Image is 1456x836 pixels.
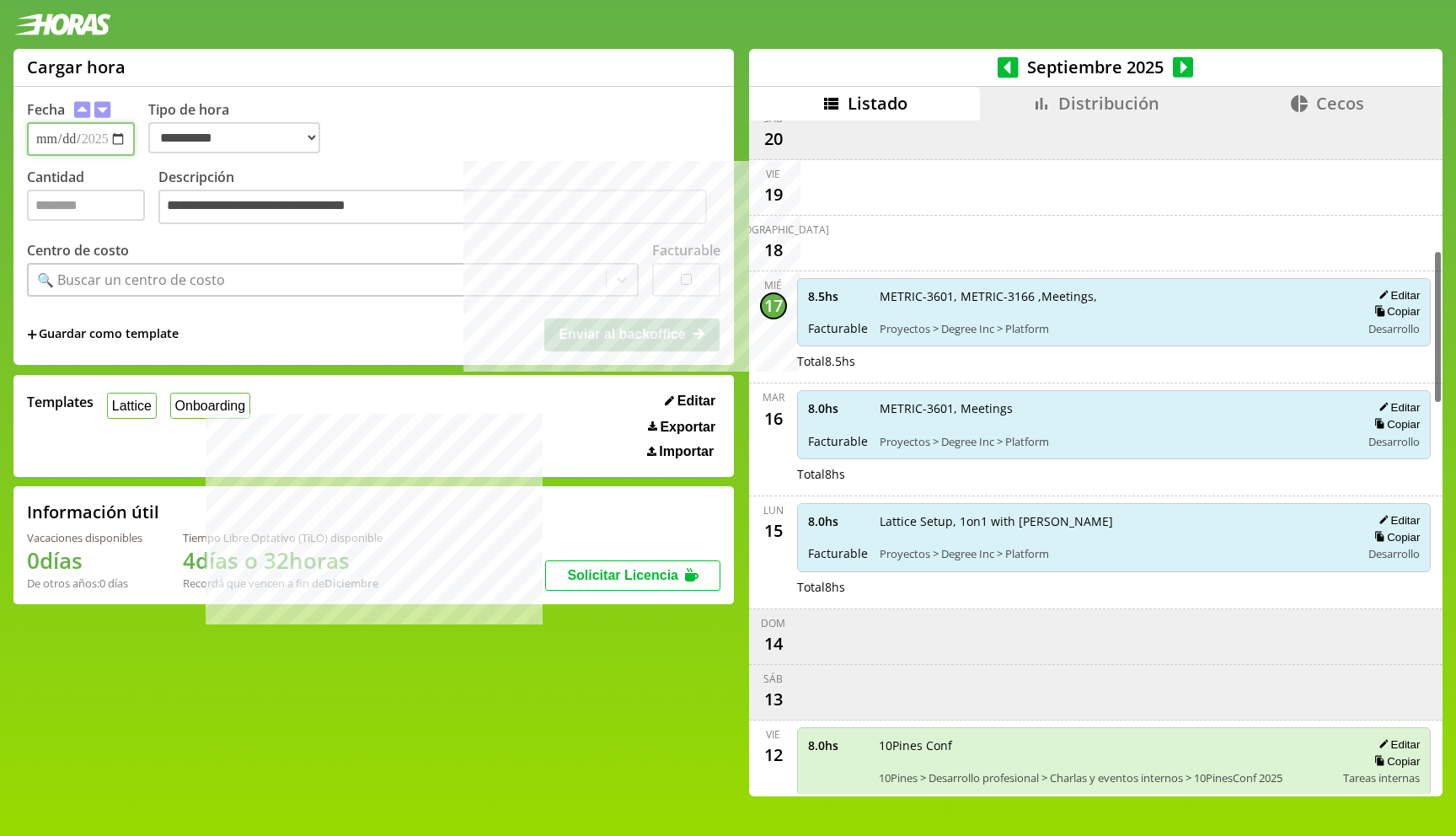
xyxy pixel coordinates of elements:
[1368,434,1420,449] span: Desarrollo
[148,100,334,156] label: Tipo de hora
[27,501,159,523] h2: Información útil
[660,393,720,410] button: Editar
[567,568,678,582] span: Solicitar Licencia
[1343,770,1420,785] span: Tareas internas
[652,241,720,260] label: Facturable
[158,168,720,229] label: Descripción
[760,126,787,153] div: 20
[545,560,720,591] button: Solicitar Licencia
[880,400,1350,416] span: METRIC-3601, Meetings
[1369,304,1420,319] button: Copiar
[879,737,1332,753] span: 10Pines Conf
[797,579,1432,595] div: Total 8 hs
[879,770,1332,785] span: 10Pines > Desarrollo profesional > Charlas y eventos internos > 10PinesConf 2025
[760,742,787,769] div: 12
[1316,92,1364,115] span: Cecos
[27,190,145,221] input: Cantidad
[183,545,383,576] h1: 4 días o 32 horas
[797,353,1432,369] div: Total 8.5 hs
[880,513,1350,529] span: Lattice Setup, 1on1 with [PERSON_NAME]
[760,517,787,544] div: 15
[808,545,868,561] span: Facturable
[763,503,784,517] div: lun
[13,13,111,35] img: logotipo
[1373,400,1420,415] button: Editar
[718,222,829,237] div: [DEMOGRAPHIC_DATA]
[27,530,142,545] div: Vacaciones disponibles
[1019,56,1173,78] span: Septiembre 2025
[797,466,1432,482] div: Total 8 hs
[808,400,868,416] span: 8.0 hs
[170,393,250,419] button: Onboarding
[148,122,320,153] select: Tipo de hora
[880,288,1350,304] span: METRIC-3601, METRIC-3166 ,Meetings,
[1369,530,1420,544] button: Copiar
[760,237,787,264] div: 18
[761,616,785,630] div: dom
[808,737,867,753] span: 8.0 hs
[1373,288,1420,303] button: Editar
[1373,737,1420,752] button: Editar
[158,190,707,225] textarea: Descripción
[27,56,126,78] h1: Cargar hora
[808,288,868,304] span: 8.5 hs
[808,513,868,529] span: 8.0 hs
[763,390,784,405] div: mar
[659,444,714,459] span: Importar
[764,278,782,292] div: mié
[27,168,158,229] label: Cantidad
[760,630,787,657] div: 14
[183,530,383,545] div: Tiempo Libre Optativo (TiLO) disponible
[183,576,383,591] div: Recordá que vencen a fin de
[324,576,378,591] b: Diciembre
[766,727,780,742] div: vie
[880,434,1350,449] span: Proyectos > Degree Inc > Platform
[27,241,129,260] label: Centro de costo
[1373,513,1420,528] button: Editar
[27,576,142,591] div: De otros años: 0 días
[1368,546,1420,561] span: Desarrollo
[760,292,787,319] div: 17
[848,92,907,115] span: Listado
[37,271,225,289] div: 🔍 Buscar un centro de costo
[107,393,157,419] button: Lattice
[27,325,37,344] span: +
[27,325,179,344] span: +Guardar como template
[880,546,1350,561] span: Proyectos > Degree Inc > Platform
[1368,321,1420,336] span: Desarrollo
[808,433,868,449] span: Facturable
[749,121,1443,794] div: scrollable content
[660,420,715,435] span: Exportar
[766,167,780,181] div: vie
[808,320,868,336] span: Facturable
[1058,92,1159,115] span: Distribución
[760,686,787,713] div: 13
[763,672,783,686] div: sáb
[643,419,720,436] button: Exportar
[677,394,715,409] span: Editar
[1369,417,1420,431] button: Copiar
[27,100,65,119] label: Fecha
[760,405,787,431] div: 16
[1369,754,1420,769] button: Copiar
[27,393,94,411] span: Templates
[27,545,142,576] h1: 0 días
[760,181,787,208] div: 19
[880,321,1350,336] span: Proyectos > Degree Inc > Platform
